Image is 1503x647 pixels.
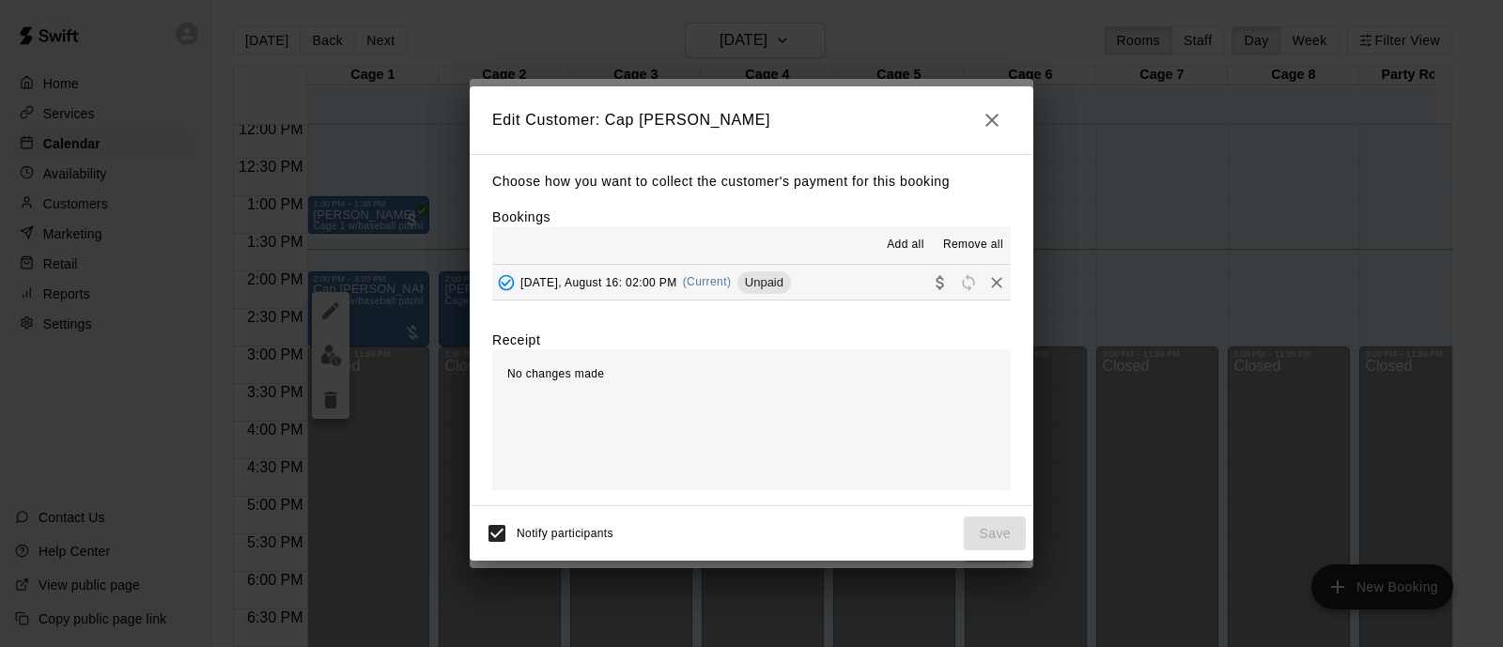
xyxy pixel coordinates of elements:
span: Unpaid [737,275,791,289]
label: Receipt [492,331,540,349]
button: Add all [875,230,936,260]
button: Added - Collect Payment [492,269,520,297]
span: Remove all [943,236,1003,254]
span: Add all [887,236,924,254]
h2: Edit Customer: Cap [PERSON_NAME] [470,86,1033,154]
label: Bookings [492,209,550,224]
button: Added - Collect Payment[DATE], August 16: 02:00 PM(Current)UnpaidCollect paymentRescheduleRemove [492,265,1011,300]
span: Reschedule [954,274,983,288]
p: Choose how you want to collect the customer's payment for this booking [492,170,1011,193]
span: Remove [983,274,1011,288]
button: Remove all [936,230,1011,260]
span: (Current) [683,275,732,288]
span: No changes made [507,367,604,380]
span: Notify participants [517,527,613,540]
span: [DATE], August 16: 02:00 PM [520,275,677,288]
span: Collect payment [926,274,954,288]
